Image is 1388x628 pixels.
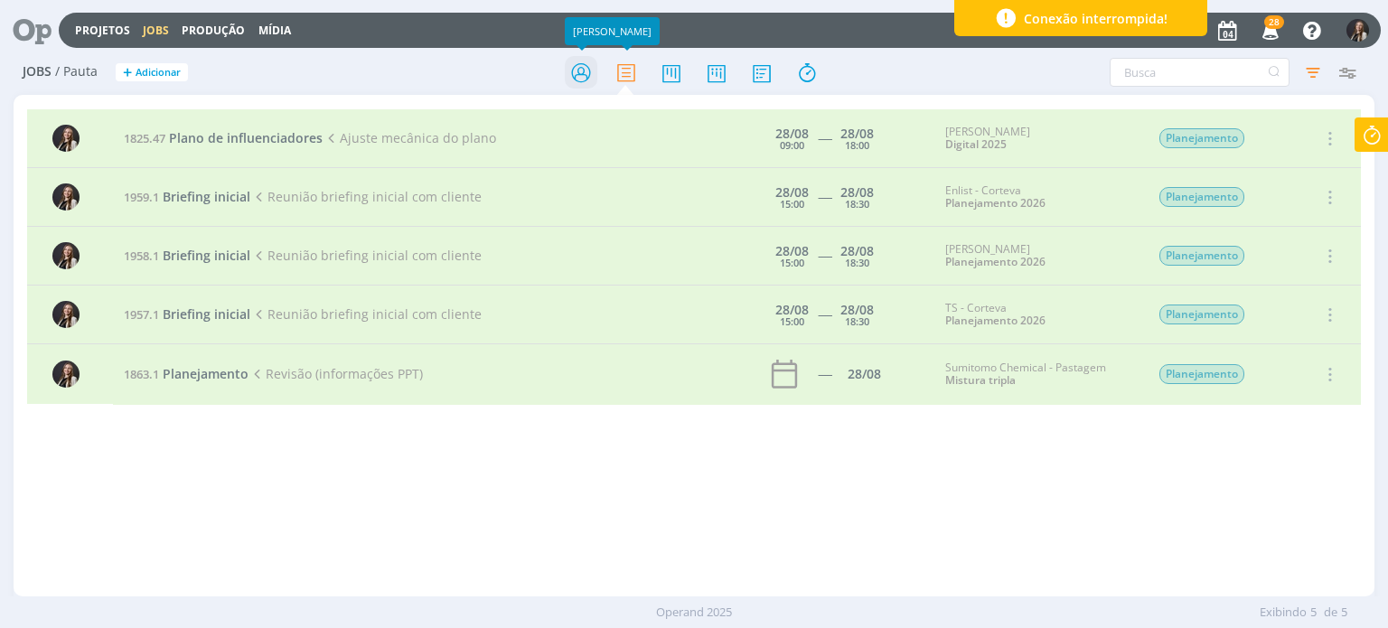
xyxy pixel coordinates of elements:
[1159,305,1244,324] span: Planejamento
[840,245,874,258] div: 28/08
[945,195,1046,211] a: Planejamento 2026
[169,129,323,146] span: Plano de influenciadores
[124,129,323,146] a: 1825.47Plano de influenciadores
[253,23,296,38] button: Mídia
[1341,604,1347,622] span: 5
[1310,604,1317,622] span: 5
[124,189,159,205] span: 1959.1
[52,301,80,328] img: L
[136,67,181,79] span: Adicionar
[845,140,869,150] div: 18:00
[848,368,881,380] div: 28/08
[945,254,1046,269] a: Planejamento 2026
[124,365,249,382] a: 1863.1Planejamento
[1346,19,1369,42] img: L
[845,199,869,209] div: 18:30
[70,23,136,38] button: Projetos
[1159,364,1244,384] span: Planejamento
[945,243,1131,269] div: [PERSON_NAME]
[52,361,80,388] img: L
[818,247,831,264] span: -----
[137,23,174,38] button: Jobs
[945,184,1131,211] div: Enlist - Corteva
[124,188,250,205] a: 1959.1Briefing inicial
[610,17,653,45] div: Pauta
[52,125,80,152] img: L
[323,129,495,146] span: Ajuste mecânica do plano
[250,188,481,205] span: Reunião briefing inicial com cliente
[124,366,159,382] span: 1863.1
[780,258,804,267] div: 15:00
[818,188,831,205] span: -----
[124,247,250,264] a: 1958.1Briefing inicial
[52,242,80,269] img: L
[176,23,250,38] button: Produção
[945,136,1007,152] a: Digital 2025
[55,64,98,80] span: / Pauta
[1251,14,1288,47] button: 28
[840,304,874,316] div: 28/08
[780,140,804,150] div: 09:00
[945,126,1131,152] div: [PERSON_NAME]
[1159,246,1244,266] span: Planejamento
[52,183,80,211] img: L
[840,186,874,199] div: 28/08
[163,247,250,264] span: Briefing inicial
[775,127,809,140] div: 28/08
[1346,14,1370,46] button: L
[775,304,809,316] div: 28/08
[945,361,1131,388] div: Sumitomo Chemical - Pastagem
[163,188,250,205] span: Briefing inicial
[1324,604,1337,622] span: de
[818,305,831,323] span: -----
[124,248,159,264] span: 1958.1
[163,365,249,382] span: Planejamento
[124,306,159,323] span: 1957.1
[1159,187,1244,207] span: Planejamento
[1110,58,1290,87] input: Busca
[565,17,660,45] div: [PERSON_NAME]
[182,23,245,38] a: Produção
[780,199,804,209] div: 15:00
[1159,128,1244,148] span: Planejamento
[845,316,869,326] div: 18:30
[945,372,1016,388] a: Mistura tripla
[116,63,188,82] button: +Adicionar
[780,316,804,326] div: 15:00
[23,64,52,80] span: Jobs
[818,129,831,146] span: -----
[250,305,481,323] span: Reunião briefing inicial com cliente
[124,305,250,323] a: 1957.1Briefing inicial
[75,23,130,38] a: Projetos
[258,23,291,38] a: Mídia
[249,365,422,382] span: Revisão (informações PPT)
[840,127,874,140] div: 28/08
[1024,9,1168,28] span: Conexão interrompida!
[775,186,809,199] div: 28/08
[1264,15,1284,29] span: 28
[1260,604,1307,622] span: Exibindo
[818,368,831,380] div: -----
[123,63,132,82] span: +
[945,313,1046,328] a: Planejamento 2026
[845,258,869,267] div: 18:30
[143,23,169,38] a: Jobs
[775,245,809,258] div: 28/08
[250,247,481,264] span: Reunião briefing inicial com cliente
[124,130,165,146] span: 1825.47
[163,305,250,323] span: Briefing inicial
[945,302,1131,328] div: TS - Corteva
